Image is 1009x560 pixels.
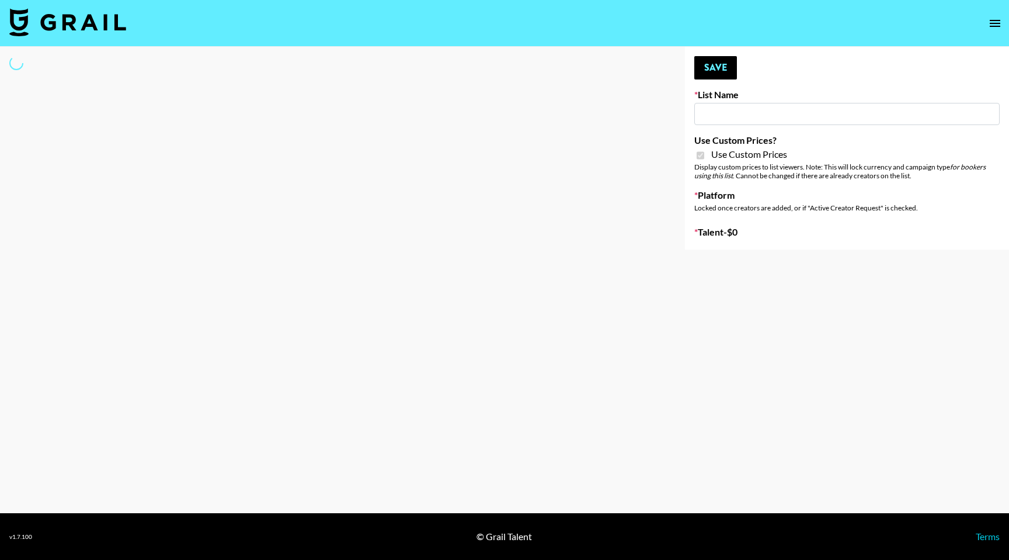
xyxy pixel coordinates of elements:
div: v 1.7.100 [9,533,32,541]
label: Talent - $ 0 [694,226,1000,238]
div: © Grail Talent [476,531,532,542]
em: for bookers using this list [694,163,986,180]
label: List Name [694,89,1000,101]
button: open drawer [983,12,1007,35]
button: Save [694,56,737,79]
span: Use Custom Prices [711,148,787,160]
label: Platform [694,189,1000,201]
div: Locked once creators are added, or if "Active Creator Request" is checked. [694,203,1000,212]
div: Display custom prices to list viewers. Note: This will lock currency and campaign type . Cannot b... [694,163,1000,180]
a: Terms [976,531,1000,542]
img: Grail Talent [9,8,126,36]
label: Use Custom Prices? [694,134,1000,146]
